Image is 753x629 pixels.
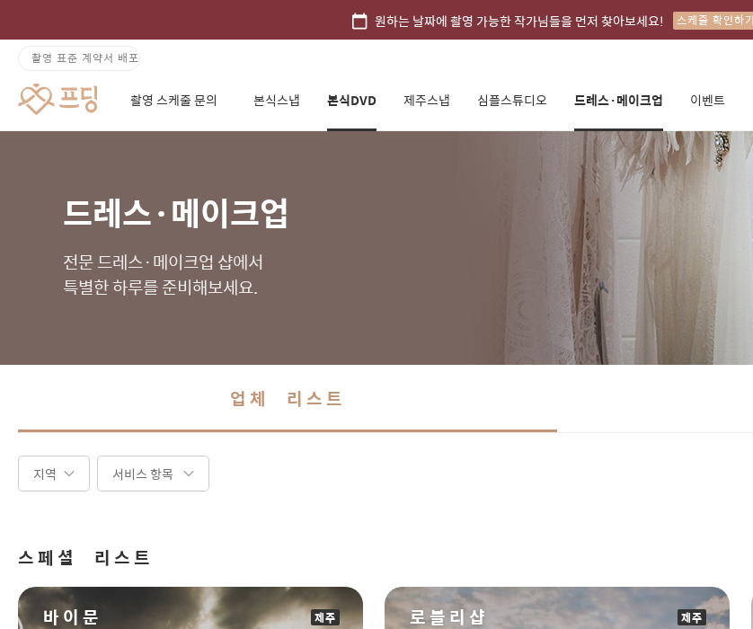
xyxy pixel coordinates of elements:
div: 제주 [311,609,340,625]
span: 원하는 날짜에 촬영 가능한 작가님들을 먼저 찾아보세요! [375,11,664,31]
span: 대화 [164,529,186,544]
div: 지역 [18,456,90,492]
a: 드레스·메이크업 [574,70,663,131]
a: 이벤트 [690,70,725,131]
a: 업체 리스트 [18,365,557,432]
a: 본식DVD [327,70,376,131]
a: 대화 [119,501,232,546]
a: 홈 [5,501,119,546]
span: 설정 [278,528,299,543]
span: 촬영 표준 계약서 배포 [31,49,139,66]
a: 심플스튜디오 [477,70,547,131]
a: 본식스냅 [253,70,300,131]
a: 제주스냅 [403,70,450,131]
span: 스페셜 리스트 [18,545,154,571]
div: 서비스 항목 [97,456,209,492]
a: 설정 [232,501,345,546]
div: 제주 [678,609,706,625]
a: 촬영 스케줄 문의 [130,70,226,131]
a: 촬영 표준 계약서 배포 [18,46,140,71]
span: 홈 [57,528,67,543]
